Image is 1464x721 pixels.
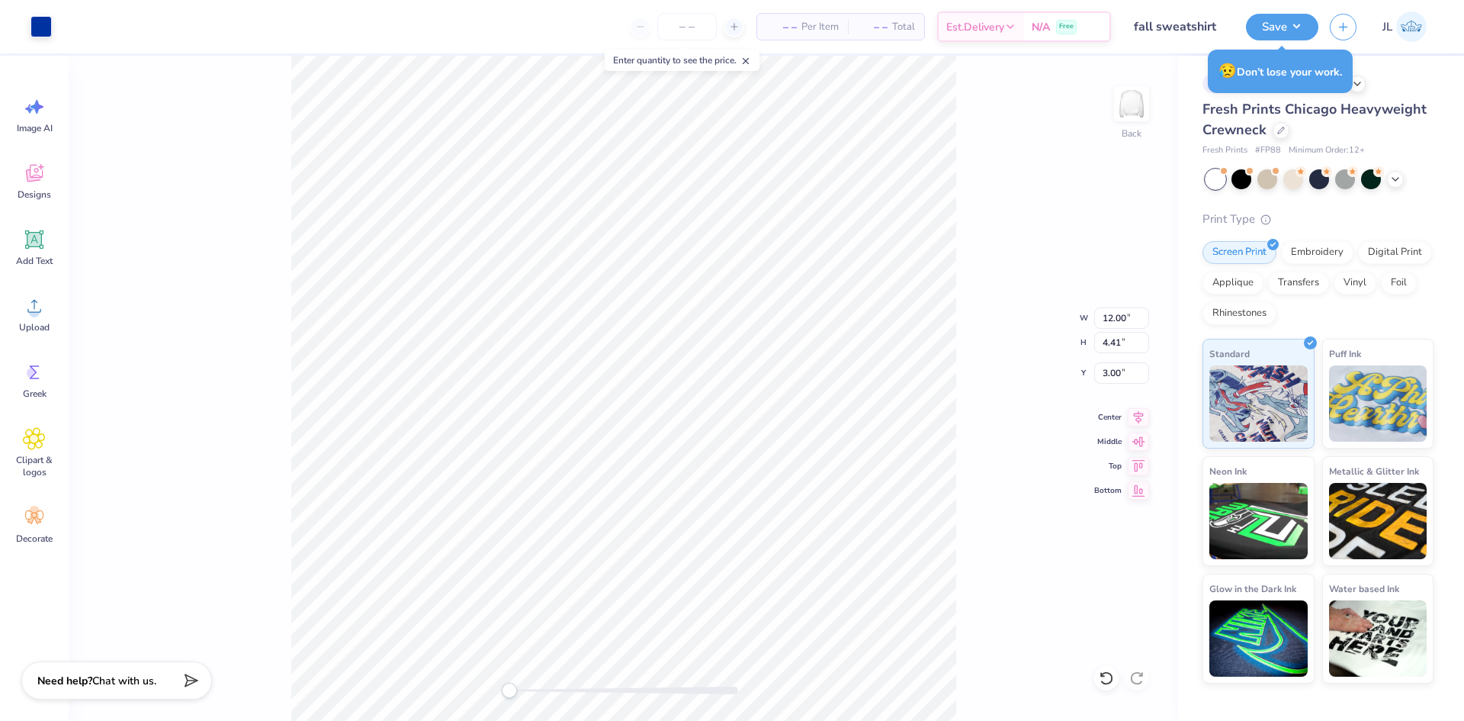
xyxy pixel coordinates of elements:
img: Back [1116,89,1147,119]
input: – – [657,13,717,40]
span: Standard [1209,346,1250,362]
img: Metallic & Glitter Ink [1329,483,1427,559]
span: Metallic & Glitter Ink [1329,463,1419,479]
span: Neon Ink [1209,463,1247,479]
span: Middle [1094,436,1122,448]
div: Transfers [1268,272,1329,295]
span: Decorate [16,533,53,545]
span: Glow in the Dark Ink [1209,581,1296,597]
div: Embroidery [1281,241,1353,264]
span: Greek [23,388,47,400]
span: Clipart & logos [9,454,59,478]
div: Back [1122,127,1141,140]
div: Vinyl [1334,272,1376,295]
span: Fresh Prints Chicago Heavyweight Crewneck [1202,100,1427,139]
div: Enter quantity to see the price. [605,50,759,71]
div: Foil [1381,272,1417,295]
span: – – [766,19,797,35]
img: Standard [1209,365,1308,442]
input: Untitled Design [1122,11,1234,42]
button: Save [1246,14,1318,40]
span: Chat with us. [92,674,156,688]
div: Screen Print [1202,241,1276,264]
span: Minimum Order: 12 + [1289,144,1365,157]
span: Total [892,19,915,35]
span: – – [857,19,888,35]
span: Center [1094,411,1122,423]
div: # 516358A [1202,74,1263,93]
span: Upload [19,321,50,333]
div: Print Type [1202,211,1433,228]
span: Per Item [801,19,839,35]
img: Puff Ink [1329,365,1427,442]
div: Applique [1202,272,1263,295]
img: Neon Ink [1209,483,1308,559]
span: Free [1059,21,1074,32]
strong: Need help? [37,674,92,688]
div: Digital Print [1358,241,1432,264]
div: Accessibility label [502,683,517,698]
span: 😥 [1218,61,1237,81]
span: Image AI [17,122,53,134]
div: Rhinestones [1202,302,1276,325]
span: Water based Ink [1329,581,1399,597]
span: N/A [1032,19,1050,35]
span: Puff Ink [1329,346,1361,362]
a: JL [1376,11,1433,42]
img: Water based Ink [1329,600,1427,677]
span: Top [1094,460,1122,472]
span: Add Text [16,255,53,267]
span: Bottom [1094,484,1122,497]
span: JL [1382,18,1392,36]
span: Designs [18,188,51,201]
img: Jairo Laqui [1396,11,1427,42]
span: # FP88 [1255,144,1281,157]
span: Est. Delivery [946,19,1004,35]
img: Glow in the Dark Ink [1209,600,1308,677]
span: Fresh Prints [1202,144,1247,157]
div: Don’t lose your work. [1208,50,1353,93]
